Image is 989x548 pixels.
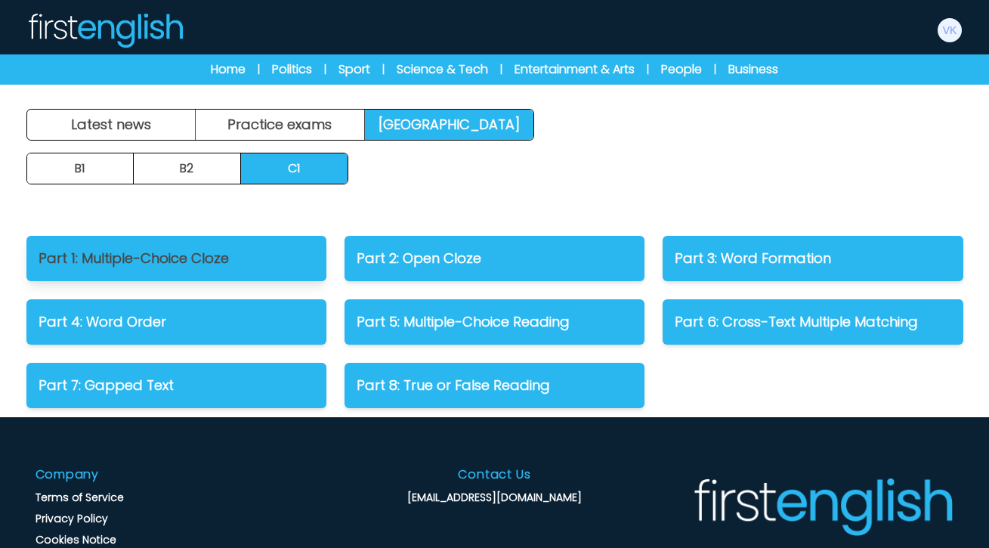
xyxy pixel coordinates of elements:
a: Home [211,60,246,79]
h3: Company [36,466,100,484]
a: Science & Tech [397,60,488,79]
a: Politics [272,60,312,79]
img: Company Logo [691,476,954,537]
a: Part 7: Gapped Text [26,363,326,408]
p: Part 2: Open Cloze [357,248,632,269]
a: B1 [27,153,134,184]
p: Part 4: Word Order [39,311,314,333]
p: Part 5: Multiple-Choice Reading [357,311,632,333]
a: Part 1: Multiple-Choice Cloze [26,236,326,281]
a: Part 8: True or False Reading [345,363,644,408]
a: C1 [241,153,348,184]
img: Vanessa Nicole Krol [938,18,962,42]
span: | [324,62,326,77]
a: [EMAIL_ADDRESS][DOMAIN_NAME] [407,490,582,505]
a: Part 3: Word Formation [663,236,963,281]
a: Entertainment & Arts [515,60,635,79]
a: Part 6: Cross-Text Multiple Matching [663,299,963,345]
img: Logo [26,12,184,48]
span: | [258,62,260,77]
a: [GEOGRAPHIC_DATA] [365,110,533,140]
a: Terms of Service [36,490,124,505]
a: People [661,60,702,79]
p: Part 3: Word Formation [675,248,950,269]
a: Part 5: Multiple-Choice Reading [345,299,644,345]
a: Privacy Policy [36,511,108,526]
span: | [714,62,716,77]
span: | [500,62,502,77]
a: Cookies Notice [36,532,116,547]
p: Part 8: True or False Reading [357,375,632,396]
span: | [382,62,385,77]
a: Part 4: Word Order [26,299,326,345]
a: Sport [338,60,370,79]
a: Latest news [27,110,196,140]
a: Part 2: Open Cloze [345,236,644,281]
a: B2 [134,153,241,184]
a: Practice exams [196,110,365,140]
p: Part 6: Cross-Text Multiple Matching [675,311,950,333]
p: Part 1: Multiple-Choice Cloze [39,248,314,269]
span: | [647,62,649,77]
h3: Contact Us [458,466,530,484]
p: Part 7: Gapped Text [39,375,314,396]
a: Business [728,60,778,79]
